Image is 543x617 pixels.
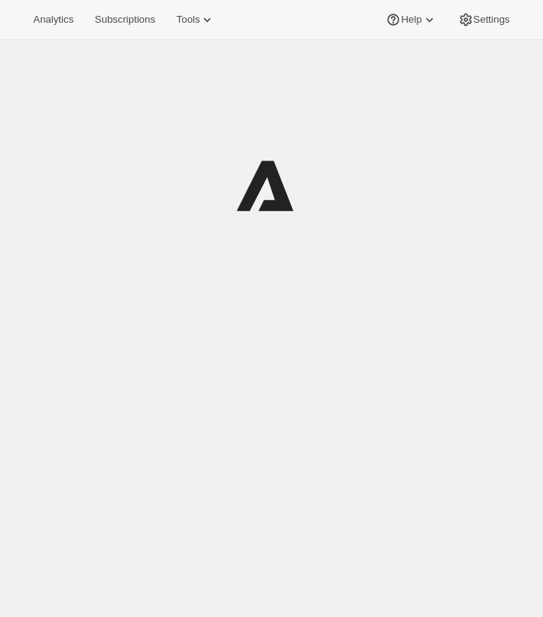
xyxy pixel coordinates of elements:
[33,14,73,26] span: Analytics
[167,9,224,30] button: Tools
[95,14,155,26] span: Subscriptions
[377,9,445,30] button: Help
[473,14,510,26] span: Settings
[85,9,164,30] button: Subscriptions
[176,14,200,26] span: Tools
[24,9,82,30] button: Analytics
[449,9,519,30] button: Settings
[401,14,421,26] span: Help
